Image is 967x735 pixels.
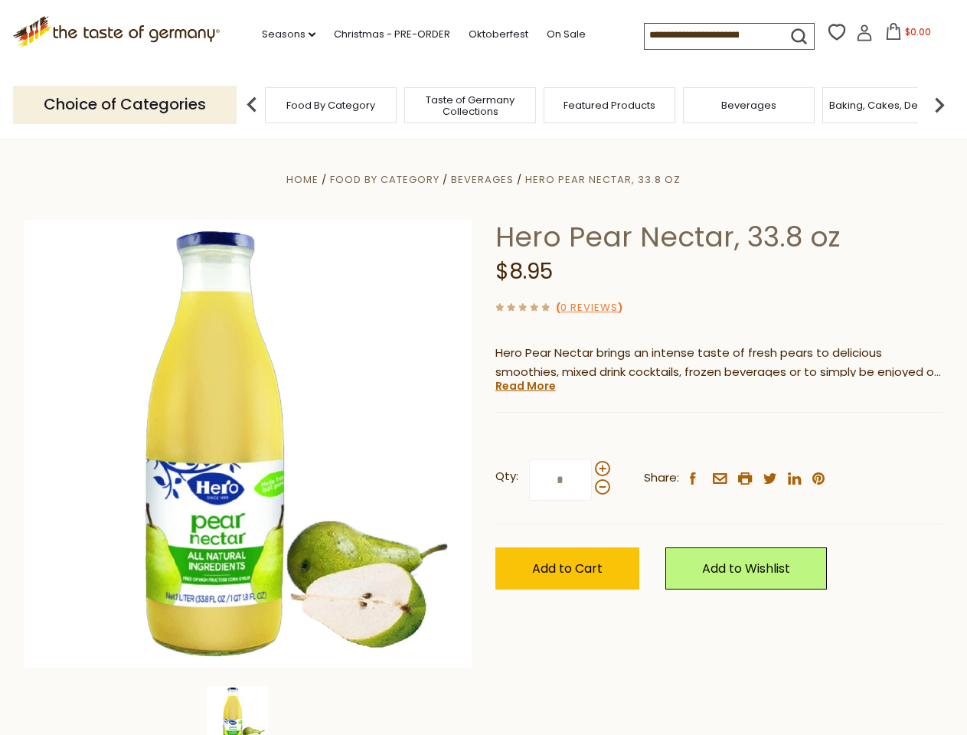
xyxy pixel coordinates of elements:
[409,94,531,117] a: Taste of Germany Collections
[495,467,518,486] strong: Qty:
[905,25,931,38] span: $0.00
[286,172,319,187] a: Home
[334,26,450,43] a: Christmas - PRE-ORDER
[469,26,528,43] a: Oktoberfest
[529,459,592,501] input: Qty:
[25,220,472,668] img: Hero Pear Nectar, 33.8 oz
[262,26,315,43] a: Seasons
[644,469,679,488] span: Share:
[286,100,375,111] a: Food By Category
[547,26,586,43] a: On Sale
[876,23,941,46] button: $0.00
[564,100,655,111] a: Featured Products
[237,90,267,120] img: previous arrow
[495,256,553,286] span: $8.95
[560,300,618,316] a: 0 Reviews
[665,547,827,590] a: Add to Wishlist
[525,172,681,187] a: Hero Pear Nectar, 33.8 oz
[556,300,622,315] span: ( )
[924,90,955,120] img: next arrow
[13,86,237,123] p: Choice of Categories
[330,172,439,187] a: Food By Category
[495,220,943,254] h1: Hero Pear Nectar, 33.8 oz
[721,100,776,111] a: Beverages
[495,378,556,394] a: Read More
[495,547,639,590] button: Add to Cart
[451,172,514,187] a: Beverages
[829,100,948,111] a: Baking, Cakes, Desserts
[532,560,603,577] span: Add to Cart
[495,344,943,382] p: Hero Pear Nectar brings an intense taste of fresh pears to delicious smoothies, mixed drink cockt...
